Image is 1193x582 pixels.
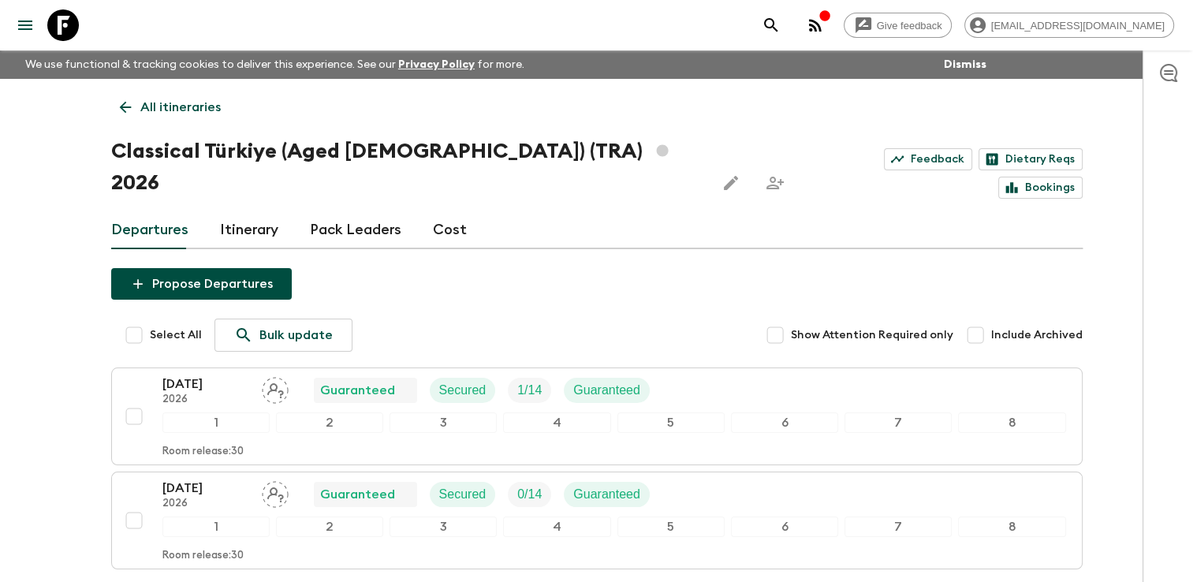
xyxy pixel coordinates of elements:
div: 7 [844,412,952,433]
span: Show Attention Required only [791,327,953,343]
span: [EMAIL_ADDRESS][DOMAIN_NAME] [982,20,1173,32]
div: Secured [430,482,496,507]
p: [DATE] [162,479,249,498]
p: We use functional & tracking cookies to deliver this experience. See our for more. [19,50,531,79]
span: Include Archived [991,327,1083,343]
a: Feedback [884,148,972,170]
div: 8 [958,517,1065,537]
button: Edit this itinerary [715,167,747,199]
p: 1 / 14 [517,381,542,400]
span: Share this itinerary [759,167,791,199]
div: [EMAIL_ADDRESS][DOMAIN_NAME] [964,13,1174,38]
p: Guaranteed [320,485,395,504]
a: Pack Leaders [310,211,401,249]
p: Guaranteed [320,381,395,400]
p: Guaranteed [573,381,640,400]
p: Guaranteed [573,485,640,504]
button: [DATE]2026Assign pack leaderGuaranteedSecuredTrip FillGuaranteed12345678Room release:30 [111,472,1083,569]
a: Bulk update [214,319,352,352]
a: Bookings [998,177,1083,199]
div: 8 [958,412,1065,433]
p: Secured [439,381,487,400]
button: menu [9,9,41,41]
div: 6 [731,517,838,537]
a: Give feedback [844,13,952,38]
div: 2 [276,517,383,537]
button: Propose Departures [111,268,292,300]
a: Cost [433,211,467,249]
span: Assign pack leader [262,382,289,394]
p: Room release: 30 [162,550,244,562]
div: 6 [731,412,838,433]
div: 5 [617,517,725,537]
button: Dismiss [940,54,990,76]
button: [DATE]2026Assign pack leaderGuaranteedSecuredTrip FillGuaranteed12345678Room release:30 [111,367,1083,465]
span: Select All [150,327,202,343]
a: All itineraries [111,91,229,123]
p: All itineraries [140,98,221,117]
span: Assign pack leader [262,486,289,498]
p: 0 / 14 [517,485,542,504]
div: 7 [844,517,952,537]
p: Secured [439,485,487,504]
div: Trip Fill [508,482,551,507]
h1: Classical Türkiye (Aged [DEMOGRAPHIC_DATA]) (TRA) 2026 [111,136,703,199]
a: Privacy Policy [398,59,475,70]
div: 1 [162,517,270,537]
p: 2026 [162,498,249,510]
div: 4 [503,517,610,537]
a: Departures [111,211,188,249]
p: 2026 [162,394,249,406]
div: Trip Fill [508,378,551,403]
div: 3 [390,412,497,433]
div: 3 [390,517,497,537]
a: Itinerary [220,211,278,249]
p: Room release: 30 [162,446,244,458]
a: Dietary Reqs [979,148,1083,170]
div: 1 [162,412,270,433]
div: 4 [503,412,610,433]
span: Give feedback [868,20,951,32]
div: 5 [617,412,725,433]
button: search adventures [755,9,787,41]
div: Secured [430,378,496,403]
p: Bulk update [259,326,333,345]
p: [DATE] [162,375,249,394]
div: 2 [276,412,383,433]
